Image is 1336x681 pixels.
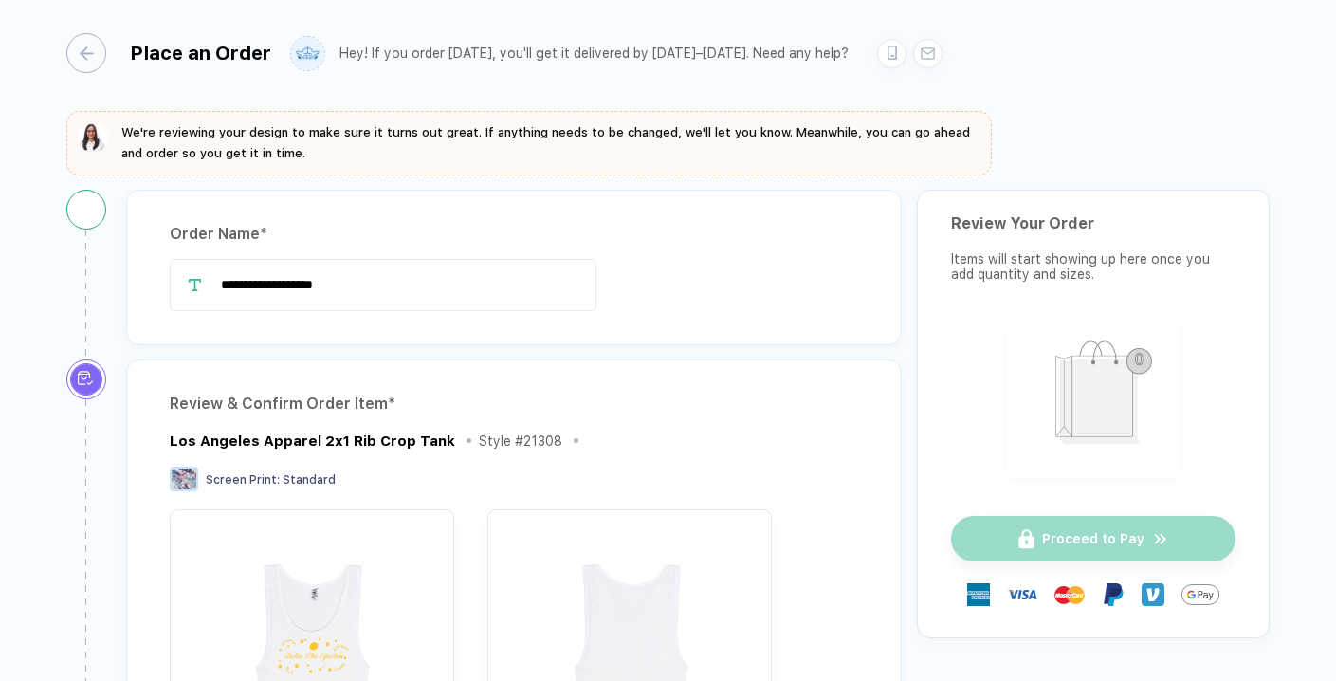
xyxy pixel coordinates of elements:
img: Screen Print [170,467,198,491]
span: Standard [283,473,336,487]
img: visa [1007,580,1037,610]
div: Style # 21308 [479,433,562,449]
img: master-card [1054,580,1085,610]
img: Paypal [1102,583,1125,606]
img: sophie [78,122,108,153]
div: Review Your Order [951,214,1235,232]
button: We're reviewing your design to make sure it turns out great. If anything needs to be changed, we'... [78,122,980,164]
img: GPay [1181,576,1219,614]
div: Order Name [170,219,858,249]
img: shopping_bag.png [1016,328,1172,466]
img: express [967,583,990,606]
span: Screen Print : [206,473,280,487]
img: Venmo [1142,583,1164,606]
div: Hey! If you order [DATE], you'll get it delivered by [DATE]–[DATE]. Need any help? [339,46,849,62]
div: Place an Order [130,42,271,64]
span: We're reviewing your design to make sure it turns out great. If anything needs to be changed, we'... [121,125,970,160]
div: Review & Confirm Order Item [170,389,858,419]
div: Items will start showing up here once you add quantity and sizes. [951,251,1235,282]
div: Los Angeles Apparel 2x1 Rib Crop Tank [170,433,455,450]
img: user profile [291,37,324,70]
